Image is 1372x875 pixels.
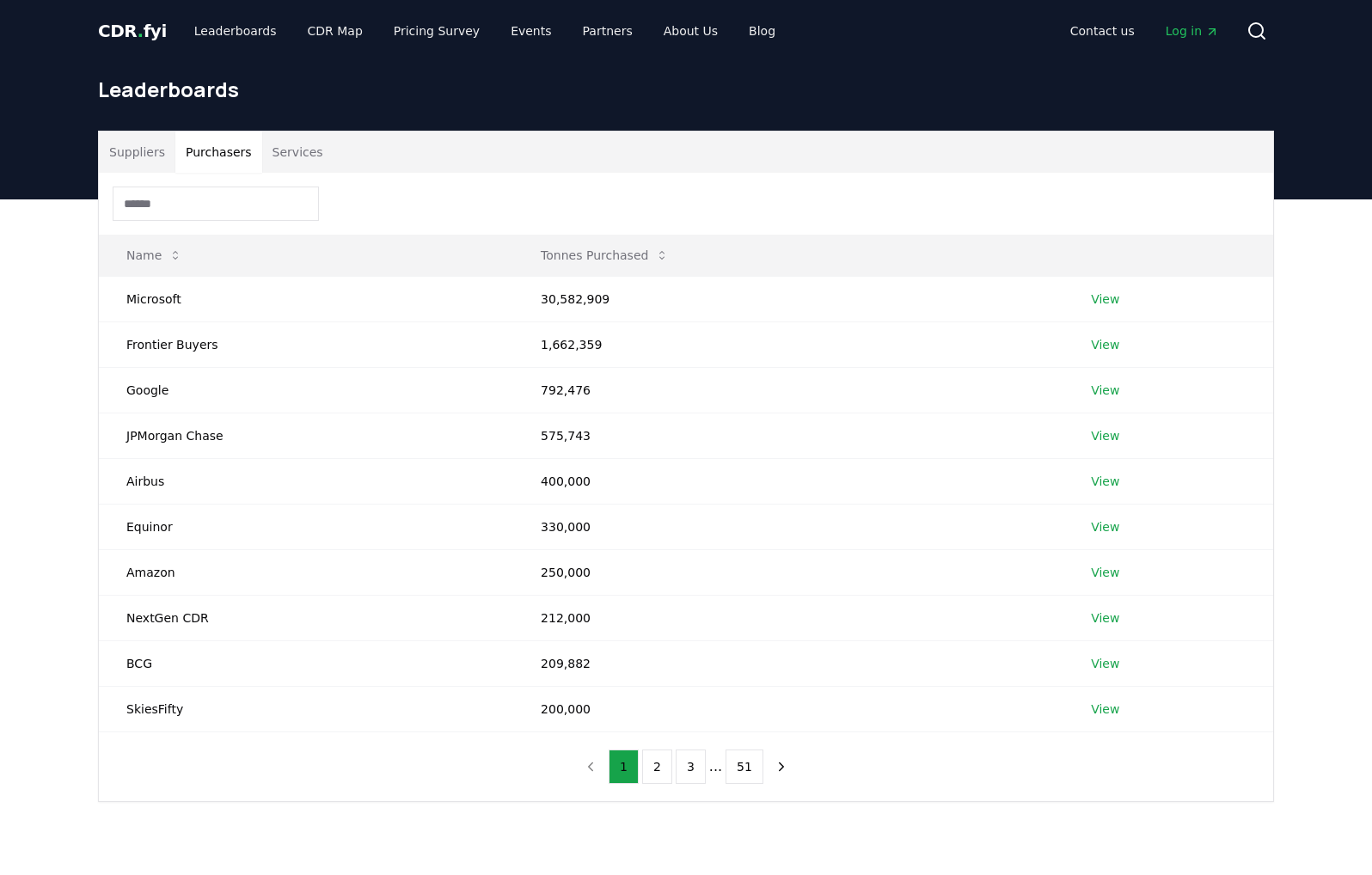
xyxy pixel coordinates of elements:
td: Airbus [99,458,513,504]
button: next page [767,750,796,784]
td: 200,000 [513,686,1063,731]
td: 209,882 [513,640,1063,686]
h1: Leaderboards [98,76,1274,103]
td: JPMorgan Chase [99,413,513,458]
a: Blog [735,15,789,46]
a: View [1091,382,1119,399]
a: View [1091,473,1119,490]
td: Equinor [99,504,513,549]
span: CDR fyi [98,21,167,41]
td: SkiesFifty [99,686,513,731]
nav: Main [181,15,789,46]
a: Partners [569,15,646,46]
a: CDR Map [294,15,377,46]
td: Frontier Buyers [99,321,513,367]
a: View [1091,564,1119,581]
button: 51 [726,750,763,784]
button: Tonnes Purchased [527,238,683,272]
td: 212,000 [513,595,1063,640]
td: Amazon [99,549,513,595]
td: BCG [99,640,513,686]
a: Contact us [1057,15,1148,46]
a: Log in [1152,15,1233,46]
td: NextGen CDR [99,595,513,640]
a: Events [497,15,565,46]
a: View [1091,336,1119,353]
button: Purchasers [175,132,262,173]
span: . [138,21,144,41]
button: 2 [642,750,672,784]
button: 1 [609,750,639,784]
button: Suppliers [99,132,175,173]
a: View [1091,655,1119,672]
a: View [1091,609,1119,627]
li: ... [709,756,722,777]
td: 1,662,359 [513,321,1063,367]
a: CDR.fyi [98,19,167,43]
a: View [1091,291,1119,308]
td: 30,582,909 [513,276,1063,321]
a: View [1091,518,1119,535]
a: Leaderboards [181,15,291,46]
td: 792,476 [513,367,1063,413]
span: Log in [1166,22,1219,40]
td: 250,000 [513,549,1063,595]
td: 575,743 [513,413,1063,458]
nav: Main [1057,15,1233,46]
td: 330,000 [513,504,1063,549]
button: Services [262,132,334,173]
a: View [1091,427,1119,444]
button: 3 [676,750,706,784]
td: Google [99,367,513,413]
a: View [1091,701,1119,718]
td: Microsoft [99,276,513,321]
a: About Us [650,15,732,46]
a: Pricing Survey [380,15,493,46]
td: 400,000 [513,458,1063,504]
button: Name [113,238,196,272]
